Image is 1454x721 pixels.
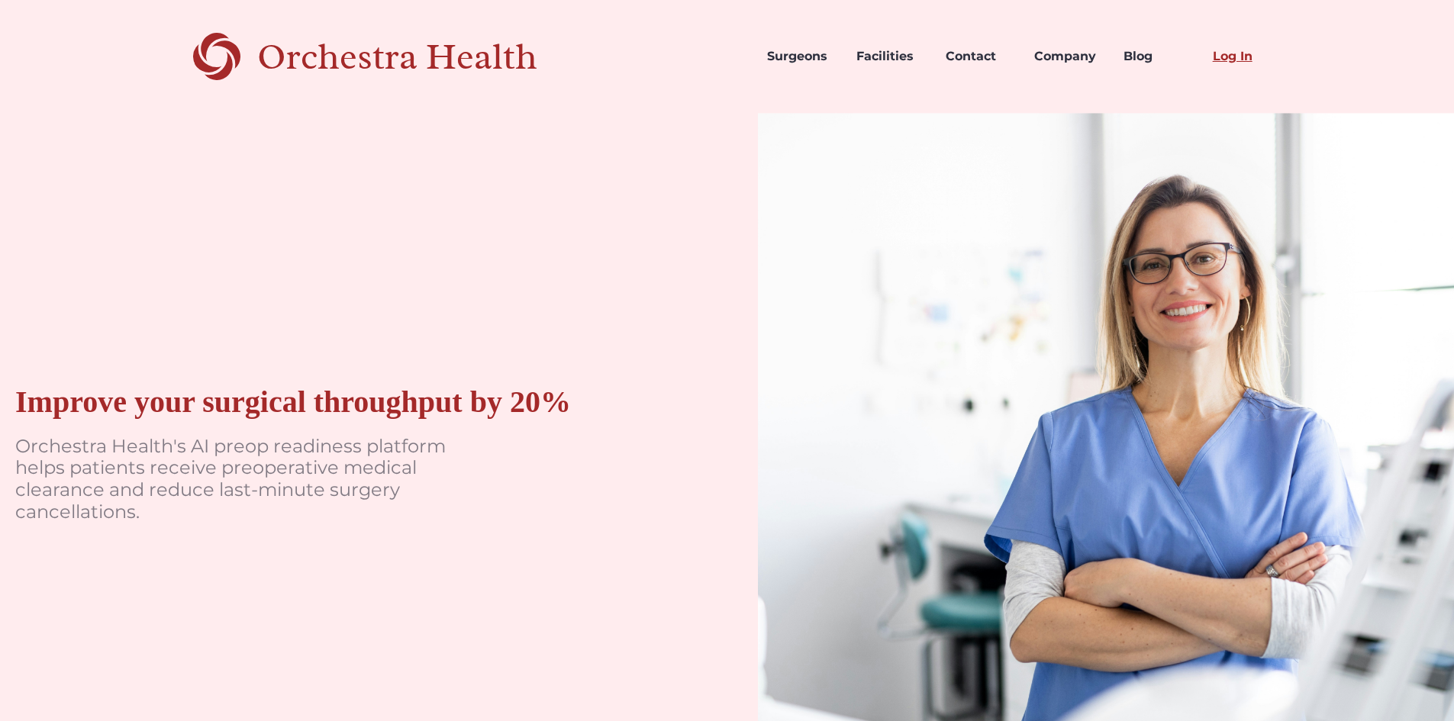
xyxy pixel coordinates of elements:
[15,384,571,420] div: Improve your surgical throughput by 20%
[844,31,933,82] a: Facilities
[15,436,473,523] p: Orchestra Health's AI preop readiness platform helps patients receive preoperative medical cleara...
[755,31,844,82] a: Surgeons
[933,31,1023,82] a: Contact
[165,31,591,82] a: home
[1201,31,1290,82] a: Log In
[257,41,591,72] div: Orchestra Health
[1022,31,1111,82] a: Company
[1111,31,1201,82] a: Blog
